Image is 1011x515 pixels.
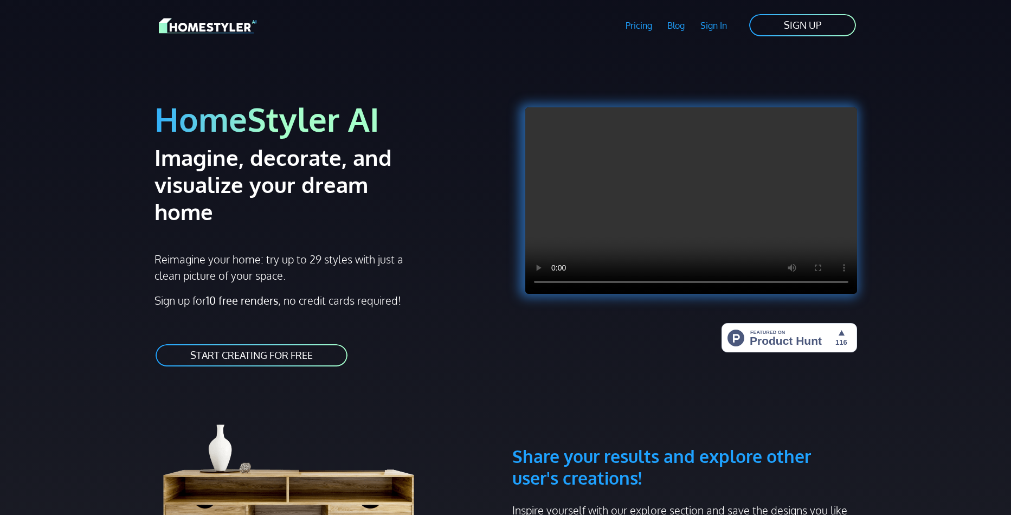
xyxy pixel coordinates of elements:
[693,13,735,38] a: Sign In
[154,99,499,139] h1: HomeStyler AI
[154,251,413,284] p: Reimagine your home: try up to 29 styles with just a clean picture of your space.
[206,293,278,307] strong: 10 free renders
[722,323,857,352] img: HomeStyler AI - Interior Design Made Easy: One Click to Your Dream Home | Product Hunt
[512,394,857,489] h3: Share your results and explore other user's creations!
[154,144,430,225] h2: Imagine, decorate, and visualize your dream home
[617,13,660,38] a: Pricing
[154,343,349,368] a: START CREATING FOR FREE
[154,292,499,308] p: Sign up for , no credit cards required!
[159,16,256,35] img: HomeStyler AI logo
[660,13,693,38] a: Blog
[748,13,857,37] a: SIGN UP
